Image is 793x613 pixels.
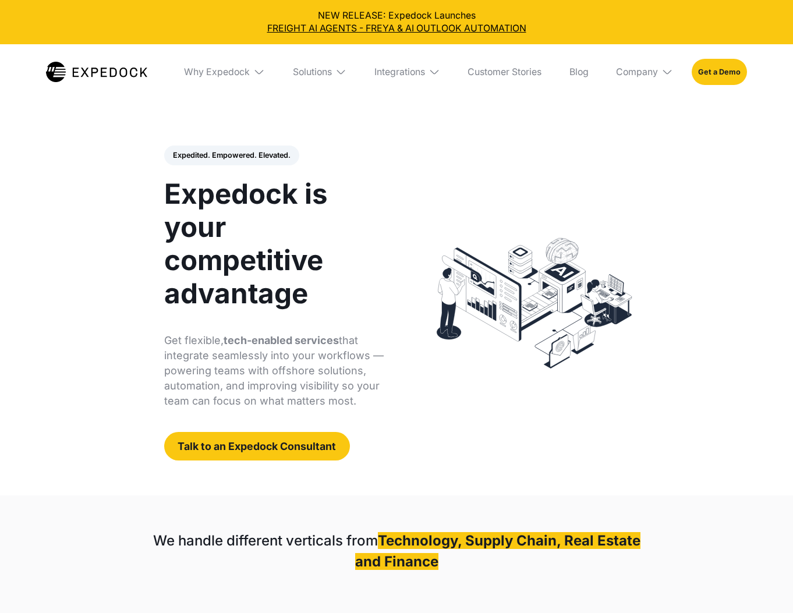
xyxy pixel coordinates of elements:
div: Why Expedock [184,66,250,78]
a: FREIGHT AI AGENTS - FREYA & AI OUTLOOK AUTOMATION [9,22,784,35]
div: NEW RELEASE: Expedock Launches [9,9,784,35]
div: Solutions [284,44,356,100]
div: Company [607,44,682,100]
div: Why Expedock [175,44,274,100]
strong: We handle different verticals from [153,532,378,549]
p: Get flexible, that integrate seamlessly into your workflows — powering teams with offshore soluti... [164,333,384,409]
strong: Technology, Supply Chain, Real Estate and Finance [355,532,640,570]
a: Customer Stories [458,44,551,100]
div: Integrations [374,66,425,78]
strong: tech-enabled services [224,334,339,346]
a: Blog [560,44,598,100]
a: Talk to an Expedock Consultant [164,432,351,460]
a: Get a Demo [692,59,747,86]
div: Solutions [293,66,332,78]
div: Integrations [365,44,449,100]
div: Company [616,66,658,78]
h1: Expedock is your competitive advantage [164,177,384,310]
